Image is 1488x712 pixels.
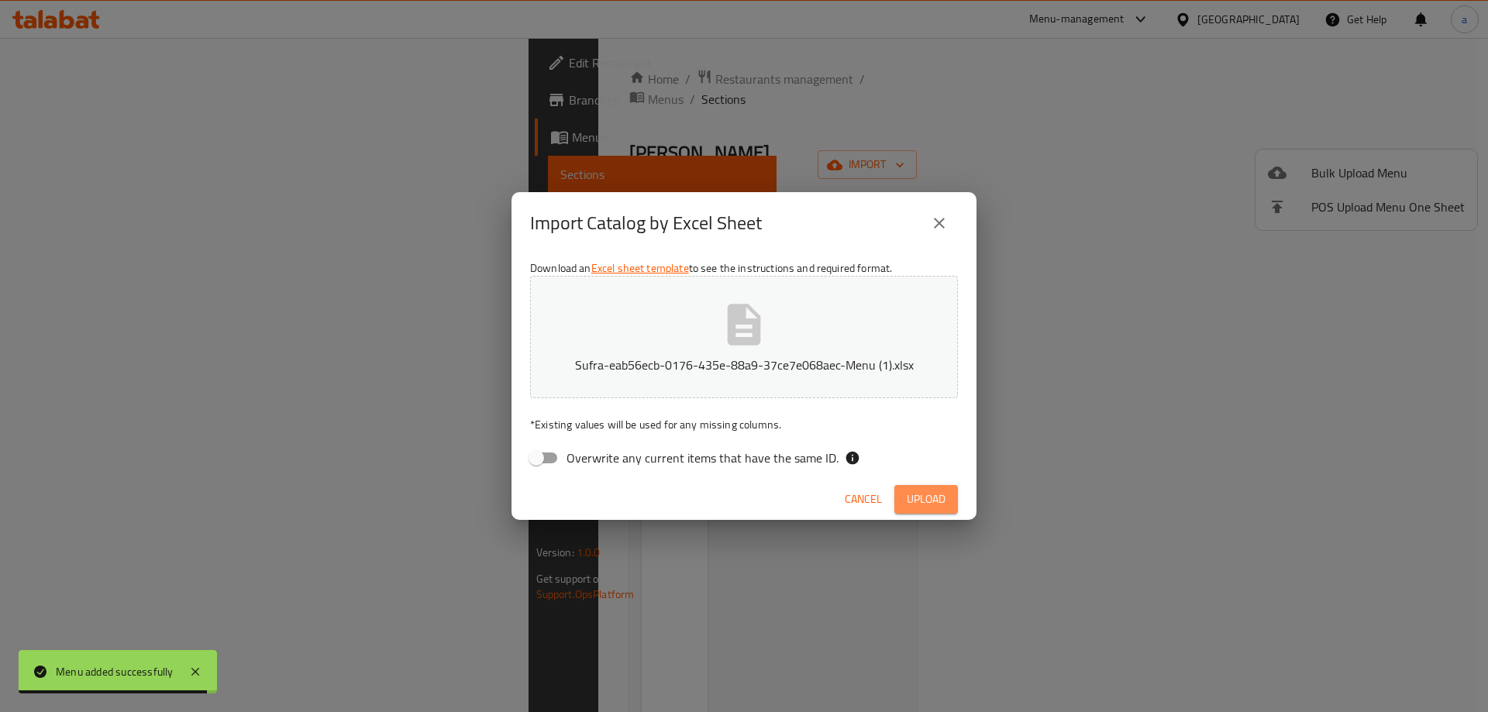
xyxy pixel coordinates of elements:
[591,258,689,278] a: Excel sheet template
[554,356,934,374] p: Sufra-eab56ecb-0176-435e-88a9-37ce7e068aec-Menu (1).xlsx
[567,449,839,467] span: Overwrite any current items that have the same ID.
[839,485,888,514] button: Cancel
[845,490,882,509] span: Cancel
[530,276,958,398] button: Sufra-eab56ecb-0176-435e-88a9-37ce7e068aec-Menu (1).xlsx
[845,450,860,466] svg: If the overwrite option isn't selected, then the items that match an existing ID will be ignored ...
[530,211,762,236] h2: Import Catalog by Excel Sheet
[530,417,958,432] p: Existing values will be used for any missing columns.
[921,205,958,242] button: close
[511,254,976,479] div: Download an to see the instructions and required format.
[894,485,958,514] button: Upload
[907,490,945,509] span: Upload
[56,663,174,680] div: Menu added successfully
